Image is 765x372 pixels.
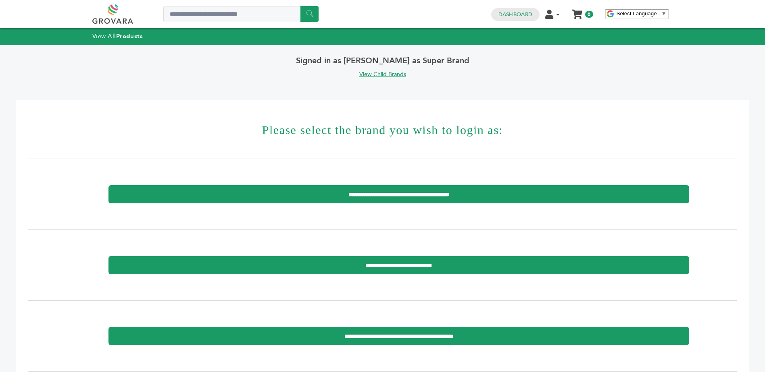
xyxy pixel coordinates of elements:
[92,32,143,40] a: View AllProducts
[585,11,593,18] span: 0
[116,32,143,40] strong: Products
[617,10,667,17] a: Select Language​
[28,111,737,149] h1: Please select the brand you wish to login as:
[498,11,532,18] a: Dashboard
[163,6,319,22] input: Search a product or brand...
[572,7,582,16] a: My Cart
[617,10,657,17] span: Select Language
[359,70,406,78] a: View Child Brands
[661,10,667,17] span: ▼
[296,55,469,66] span: Signed in as [PERSON_NAME] as Super Brand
